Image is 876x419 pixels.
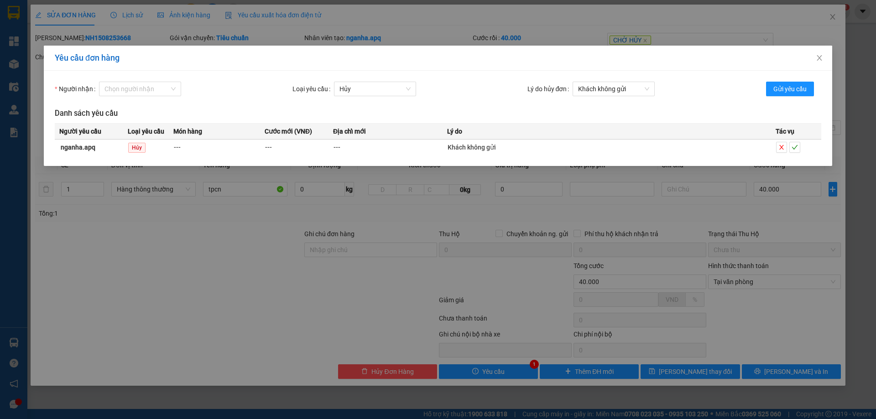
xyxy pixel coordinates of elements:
input: Người nhận [104,82,169,96]
span: Hủy [128,143,146,153]
span: Hủy [339,82,411,96]
span: Tác vụ [776,126,794,136]
span: --- [334,144,340,151]
strong: nganha.apq [61,144,95,151]
span: --- [174,144,181,151]
span: check [790,144,800,150]
span: Lý do [447,126,462,136]
span: Món hàng [173,126,202,136]
button: Gửi yêu cầu [766,82,814,96]
span: Khách không gửi [578,82,649,96]
label: Người nhận [55,82,99,96]
button: Close [807,46,832,71]
h3: Danh sách yêu cầu [55,108,821,119]
div: Yêu cầu đơn hàng [55,53,821,63]
button: check [789,142,800,153]
label: Loại yêu cầu [292,82,334,96]
span: Loại yêu cầu [128,126,164,136]
span: close [816,54,823,62]
button: close [776,142,787,153]
span: Khách không gửi [448,144,496,151]
span: Người yêu cầu [59,126,101,136]
label: Lý do hủy đơn [527,82,573,96]
span: Gửi yêu cầu [773,84,807,94]
span: Địa chỉ mới [333,126,366,136]
span: Cước mới (VNĐ) [265,126,312,136]
span: --- [265,144,272,151]
span: close [777,144,787,150]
